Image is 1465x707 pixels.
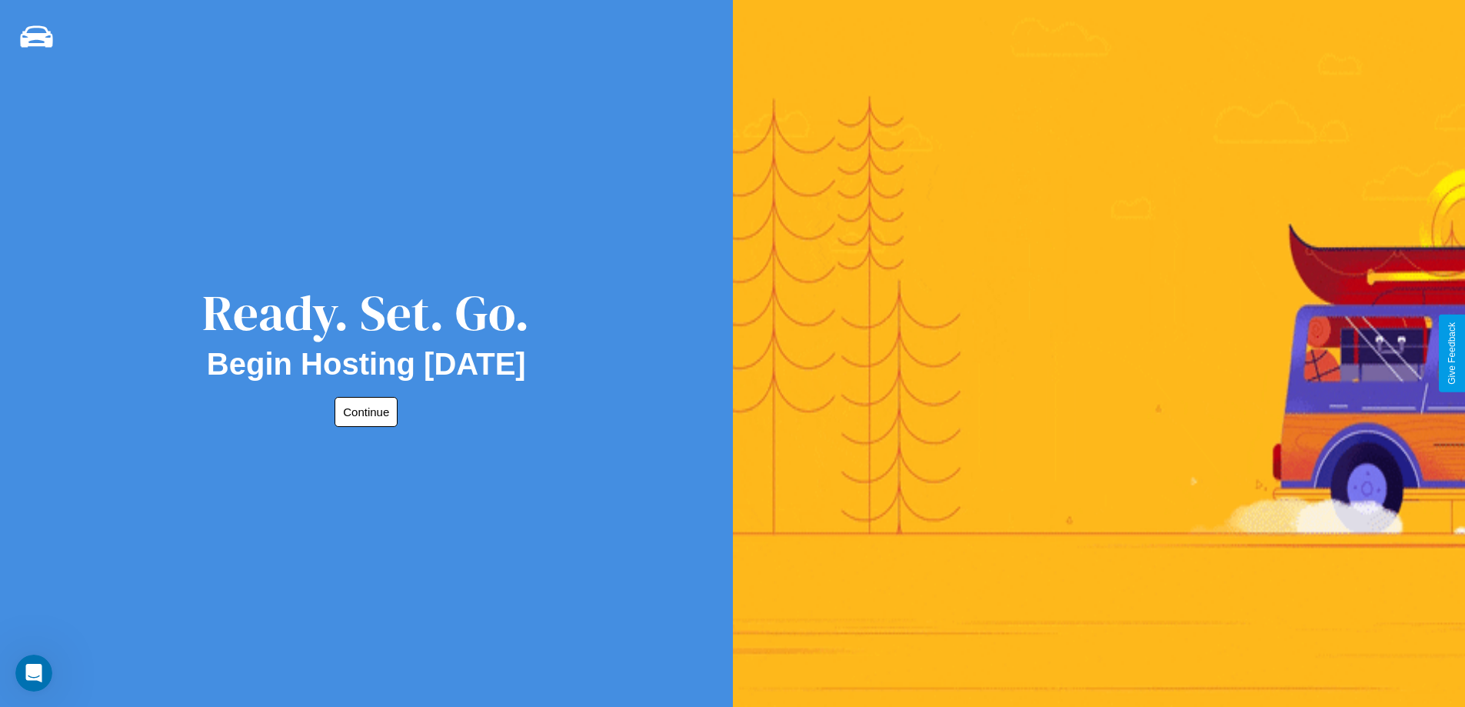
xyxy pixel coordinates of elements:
[207,347,526,382] h2: Begin Hosting [DATE]
[15,655,52,692] iframe: Intercom live chat
[335,397,398,427] button: Continue
[202,278,530,347] div: Ready. Set. Go.
[1447,322,1457,385] div: Give Feedback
